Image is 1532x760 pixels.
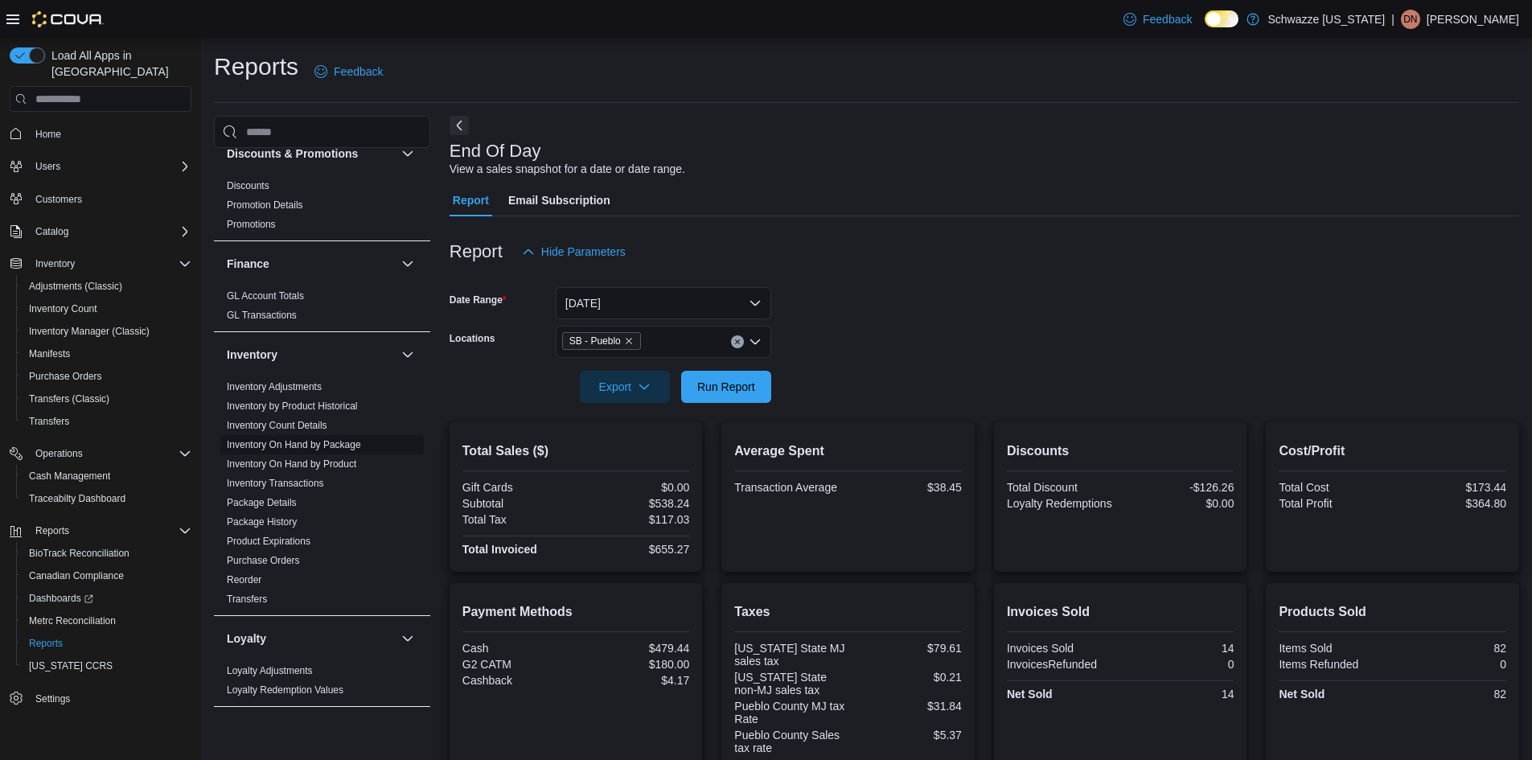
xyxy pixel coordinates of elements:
a: Dashboards [16,587,198,610]
span: Feedback [1143,11,1192,27]
span: Inventory Count [29,302,97,315]
button: Metrc Reconciliation [16,610,198,632]
input: Dark Mode [1205,10,1238,27]
button: Reports [3,520,198,542]
a: Inventory Manager (Classic) [23,322,156,341]
span: BioTrack Reconciliation [23,544,191,563]
span: Dark Mode [1205,27,1205,28]
button: BioTrack Reconciliation [16,542,198,565]
span: SB - Pueblo [569,333,621,349]
span: Operations [35,447,83,460]
span: Discounts [227,179,269,192]
div: $479.44 [579,642,689,655]
span: Traceabilty Dashboard [23,489,191,508]
button: Traceabilty Dashboard [16,487,198,510]
span: Home [35,128,61,141]
span: [US_STATE] CCRS [29,659,113,672]
h2: Products Sold [1279,602,1506,622]
label: Date Range [450,294,507,306]
a: Purchase Orders [23,367,109,386]
button: Loyalty [398,629,417,648]
button: Export [580,371,670,403]
img: Cova [32,11,104,27]
span: Inventory Count Details [227,419,327,432]
a: Transfers [227,594,267,605]
a: [US_STATE] CCRS [23,656,119,676]
span: Loyalty Redemption Values [227,684,343,696]
div: [US_STATE] State MJ sales tax [734,642,844,668]
a: Adjustments (Classic) [23,277,129,296]
div: View a sales snapshot for a date or date range. [450,161,685,178]
span: Promotions [227,218,276,231]
a: Purchase Orders [227,555,300,566]
a: Inventory On Hand by Product [227,458,356,470]
div: $655.27 [579,543,689,556]
h3: Inventory [227,347,277,363]
span: Inventory Count [23,299,191,318]
span: Run Report [697,379,755,395]
span: Settings [35,692,70,705]
span: Email Subscription [508,184,610,216]
button: Transfers [16,410,198,433]
button: Clear input [731,335,744,348]
div: $5.37 [852,729,962,742]
span: Inventory Adjustments [227,380,322,393]
a: Manifests [23,344,76,364]
span: Purchase Orders [29,370,102,383]
span: Inventory [29,254,191,273]
a: Package Details [227,497,297,508]
span: Reports [29,521,191,540]
a: Home [29,125,68,144]
span: Inventory Manager (Classic) [23,322,191,341]
button: Customers [3,187,198,211]
span: Metrc Reconciliation [29,614,116,627]
div: Loyalty Redemptions [1007,497,1117,510]
button: Settings [3,687,198,710]
span: Manifests [29,347,70,360]
span: GL Account Totals [227,290,304,302]
button: Inventory [227,347,395,363]
h1: Reports [214,51,298,83]
p: | [1391,10,1394,29]
a: Transfers [23,412,76,431]
button: Inventory Count [16,298,198,320]
div: Pueblo County Sales tax rate [734,729,844,754]
button: Run Report [681,371,771,403]
div: $38.45 [852,481,962,494]
h2: Discounts [1007,442,1234,461]
a: Customers [29,190,88,209]
div: $0.00 [579,481,689,494]
span: Transfers (Classic) [23,389,191,409]
div: Invoices Sold [1007,642,1117,655]
button: Manifests [16,343,198,365]
button: Home [3,121,198,145]
a: Settings [29,689,76,709]
span: Inventory by Product Historical [227,400,358,413]
span: Cash Management [29,470,110,483]
div: Discounts & Promotions [214,176,430,240]
a: Reorder [227,574,261,585]
span: GL Transactions [227,309,297,322]
button: Catalog [29,222,75,241]
div: Total Discount [1007,481,1117,494]
h2: Invoices Sold [1007,602,1234,622]
span: Loyalty Adjustments [227,664,313,677]
div: $0.21 [852,671,962,684]
div: $79.61 [852,642,962,655]
span: Washington CCRS [23,656,191,676]
span: Inventory Manager (Classic) [29,325,150,338]
span: Catalog [29,222,191,241]
a: Loyalty Redemption Values [227,684,343,696]
span: Customers [29,189,191,209]
span: Dashboards [23,589,191,608]
button: Inventory Manager (Classic) [16,320,198,343]
button: Reports [16,632,198,655]
span: Metrc Reconciliation [23,611,191,631]
a: Dashboards [23,589,100,608]
button: Canadian Compliance [16,565,198,587]
button: Remove SB - Pueblo from selection in this group [624,336,634,346]
h3: Finance [227,256,269,272]
h3: Loyalty [227,631,266,647]
div: 82 [1396,642,1506,655]
p: [PERSON_NAME] [1427,10,1519,29]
